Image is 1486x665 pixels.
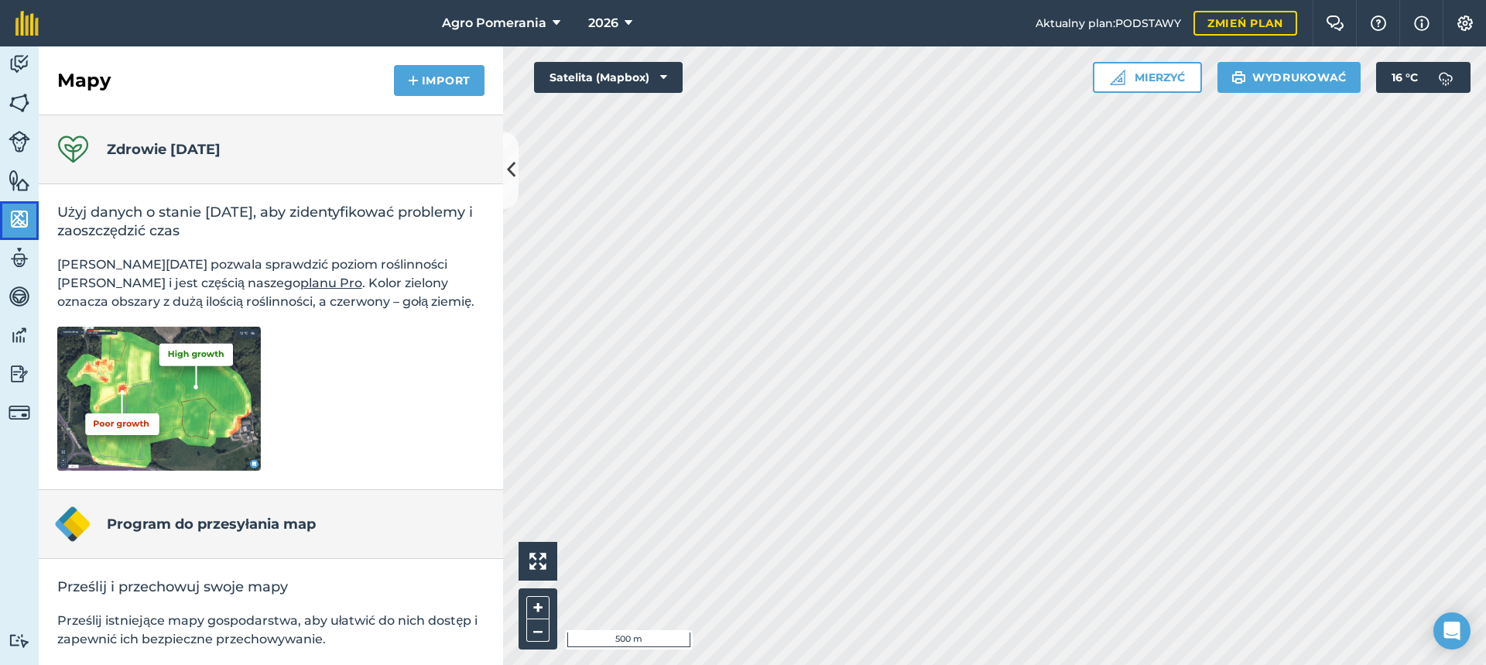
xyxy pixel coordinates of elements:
div: Otwórz komunikator interkomowy [1433,612,1471,650]
img: svg+xml;base64,PHN2ZyB4bWxucz0iaHR0cDovL3d3dy53My5vcmcvMjAwMC9zdmciIHdpZHRoPSIxOSIgaGVpZ2h0PSIyNC... [1231,68,1246,87]
img: Ikona linijki [1110,70,1125,85]
img: svg+xml;base64,PHN2ZyB4bWxucz0iaHR0cDovL3d3dy53My5vcmcvMjAwMC9zdmciIHdpZHRoPSI1NiIgaGVpZ2h0PSI2MC... [9,91,30,115]
font: Mapy [57,69,111,91]
img: svg+xml;base64,PD94bWwgdmVyc2lvbj0iMS4wIiBlbmNvZGluZz0idXRmLTgiPz4KPCEtLSBHZW5lcmF0b3I6IEFkb2JlIE... [9,362,30,386]
font: Użyj danych o stanie [DATE], aby zidentyfikować problemy i zaoszczędzić czas [57,204,473,239]
button: Satelita (Mapbox) [534,62,683,93]
font: PODSTAWY [1115,16,1181,30]
img: svg+xml;base64,PD94bWwgdmVyc2lvbj0iMS4wIiBlbmNvZGluZz0idXRmLTgiPz4KPCEtLSBHZW5lcmF0b3I6IEFkb2JlIE... [9,633,30,648]
img: Logo programu do przesyłania map [54,506,91,543]
font: Mierzyć [1135,70,1185,84]
font: Agro Pomerania [442,15,546,30]
img: Cztery strzałki, jedna skierowana w lewy górny róg, jedna w prawy górny róg, jedna w prawy dolny ... [529,553,546,570]
font: Satelita (Mapbox) [550,70,649,84]
font: Prześlij i przechowuj swoje mapy [57,578,288,595]
font: 2026 [588,15,618,30]
button: 16 °C [1376,62,1471,93]
font: Prześlij istniejące mapy gospodarstwa, aby ułatwić do nich dostęp i zapewnić ich bezpieczne przec... [57,613,478,646]
img: Ikona znaku zapytania [1369,15,1388,31]
font: Zmień plan [1207,16,1283,30]
button: Mierzyć [1093,62,1202,93]
button: – [526,619,550,642]
font: Program do przesyłania map [107,516,316,533]
img: svg+xml;base64,PD94bWwgdmVyc2lvbj0iMS4wIiBlbmNvZGluZz0idXRmLTgiPz4KPCEtLSBHZW5lcmF0b3I6IEFkb2JlIE... [9,246,30,269]
img: svg+xml;base64,PHN2ZyB4bWxucz0iaHR0cDovL3d3dy53My5vcmcvMjAwMC9zdmciIHdpZHRoPSIxNCIgaGVpZ2h0PSIyNC... [408,71,419,90]
img: svg+xml;base64,PD94bWwgdmVyc2lvbj0iMS4wIiBlbmNvZGluZz0idXRmLTgiPz4KPCEtLSBHZW5lcmF0b3I6IEFkb2JlIE... [9,285,30,308]
font: Import [422,74,471,87]
img: svg+xml;base64,PD94bWwgdmVyc2lvbj0iMS4wIiBlbmNvZGluZz0idXRmLTgiPz4KPCEtLSBHZW5lcmF0b3I6IEFkb2JlIE... [9,53,30,76]
img: svg+xml;base64,PD94bWwgdmVyc2lvbj0iMS4wIiBlbmNvZGluZz0idXRmLTgiPz4KPCEtLSBHZW5lcmF0b3I6IEFkb2JlIE... [9,131,30,153]
font: Wydrukować [1252,70,1347,84]
font: C [1410,70,1418,84]
img: Ikona koła zębatego [1456,15,1474,31]
img: svg+xml;base64,PD94bWwgdmVyc2lvbj0iMS4wIiBlbmNvZGluZz0idXRmLTgiPz4KPCEtLSBHZW5lcmF0b3I6IEFkb2JlIE... [9,324,30,347]
font: : [1113,16,1115,30]
font: [PERSON_NAME][DATE] pozwala sprawdzić poziom roślinności [PERSON_NAME] i jest częścią naszego [57,257,447,290]
img: svg+xml;base64,PD94bWwgdmVyc2lvbj0iMS4wIiBlbmNvZGluZz0idXRmLTgiPz4KPCEtLSBHZW5lcmF0b3I6IEFkb2JlIE... [1430,62,1461,93]
font: 16 [1392,70,1402,84]
img: svg+xml;base64,PD94bWwgdmVyc2lvbj0iMS4wIiBlbmNvZGluZz0idXRmLTgiPz4KPCEtLSBHZW5lcmF0b3I6IEFkb2JlIE... [9,402,30,423]
button: Wydrukować [1217,62,1361,93]
a: Zmień plan [1193,11,1297,36]
button: Import [394,65,484,96]
button: + [526,596,550,619]
a: planu Pro [300,276,362,290]
img: Dwa dymki nachodzące na lewy dymek na pierwszym planie [1326,15,1344,31]
img: Logo fieldmargin [15,11,39,36]
font: Aktualny plan [1036,16,1113,30]
img: svg+xml;base64,PHN2ZyB4bWxucz0iaHR0cDovL3d3dy53My5vcmcvMjAwMC9zdmciIHdpZHRoPSIxNyIgaGVpZ2h0PSIxNy... [1414,14,1430,33]
img: svg+xml;base64,PHN2ZyB4bWxucz0iaHR0cDovL3d3dy53My5vcmcvMjAwMC9zdmciIHdpZHRoPSI1NiIgaGVpZ2h0PSI2MC... [9,207,30,231]
img: svg+xml;base64,PHN2ZyB4bWxucz0iaHR0cDovL3d3dy53My5vcmcvMjAwMC9zdmciIHdpZHRoPSI1NiIgaGVpZ2h0PSI2MC... [9,169,30,192]
font: Zdrowie [DATE] [107,141,221,158]
font: ° [1406,70,1410,84]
